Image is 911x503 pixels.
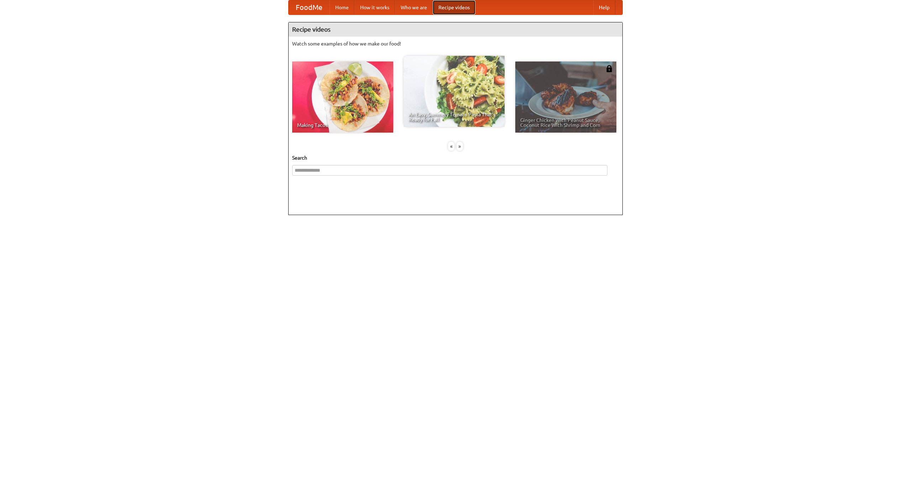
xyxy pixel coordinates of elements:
a: Home [330,0,354,15]
div: » [457,142,463,151]
h5: Search [292,154,619,161]
a: Recipe videos [433,0,475,15]
p: Watch some examples of how we make our food! [292,40,619,47]
h4: Recipe videos [289,22,622,37]
a: How it works [354,0,395,15]
span: An Easy, Summery Tomato Pasta That's Ready for Fall [409,112,500,122]
a: An Easy, Summery Tomato Pasta That's Ready for Fall [404,56,505,127]
a: FoodMe [289,0,330,15]
a: Who we are [395,0,433,15]
a: Making Tacos [292,61,393,133]
img: 483408.png [606,65,613,72]
a: Help [593,0,615,15]
span: Making Tacos [297,123,388,128]
div: « [448,142,454,151]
